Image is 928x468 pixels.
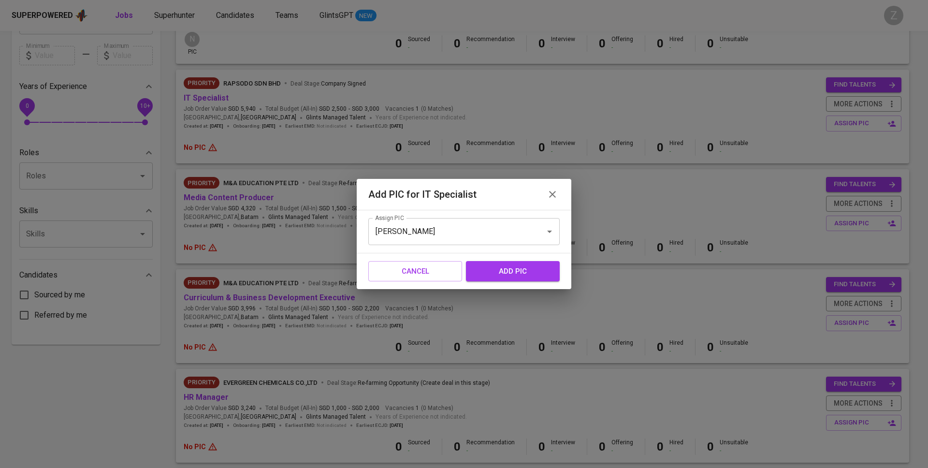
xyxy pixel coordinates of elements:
button: add pic [466,261,560,281]
span: Cancel [379,265,451,278]
button: Open [543,225,556,238]
h6: Add PIC for IT Specialist [368,187,477,202]
button: Cancel [368,261,462,281]
span: add pic [477,265,549,278]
